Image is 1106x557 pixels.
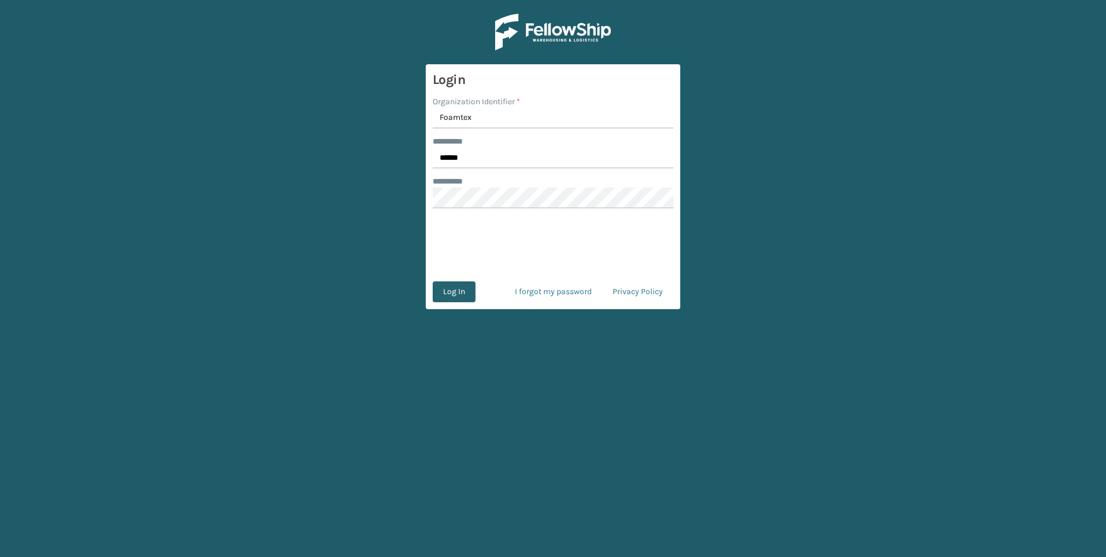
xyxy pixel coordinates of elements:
[465,222,641,267] iframe: reCAPTCHA
[602,281,673,302] a: Privacy Policy
[433,71,673,89] h3: Login
[504,281,602,302] a: I forgot my password
[433,281,475,302] button: Log In
[433,96,520,108] label: Organization Identifier
[495,14,611,50] img: Logo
